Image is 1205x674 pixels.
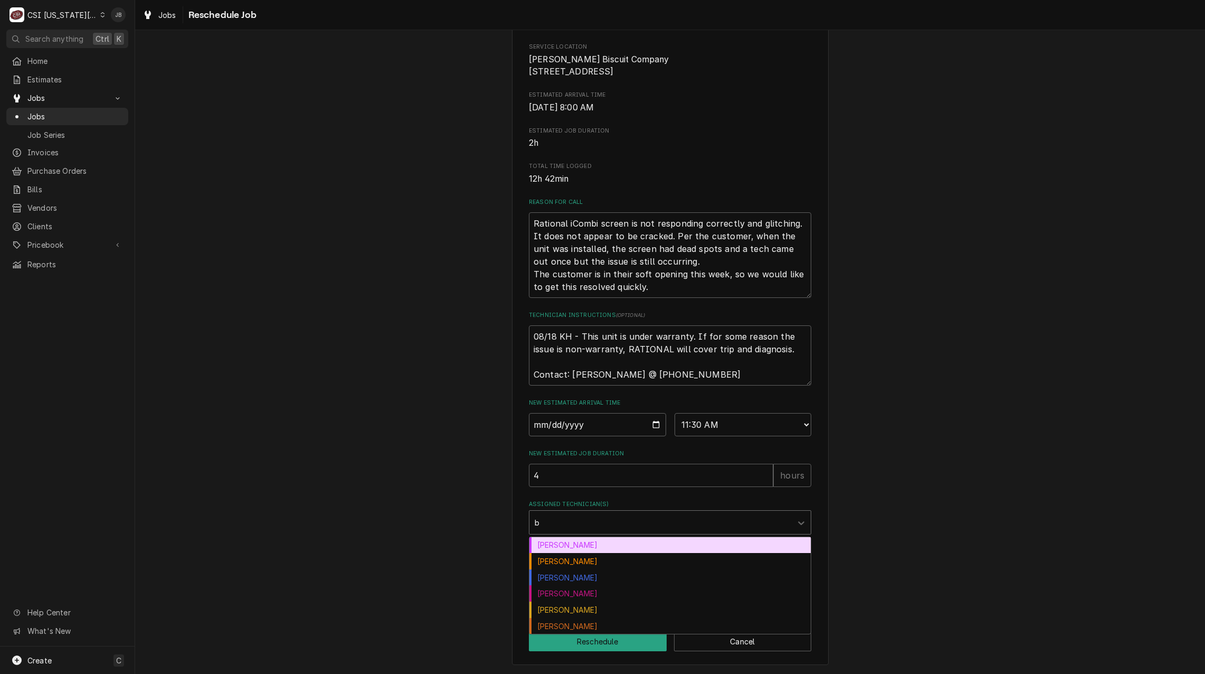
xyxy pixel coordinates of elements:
span: Home [27,55,123,67]
div: [PERSON_NAME] [529,585,811,602]
span: Create [27,656,52,665]
a: Vendors [6,199,128,217]
label: New Estimated Job Duration [529,450,811,458]
span: Service Location [529,43,811,51]
div: New Estimated Arrival Time [529,399,811,436]
span: Jobs [27,111,123,122]
button: Search anythingCtrlK [6,30,128,48]
span: Clients [27,221,123,232]
span: Jobs [158,10,176,21]
div: [PERSON_NAME] [529,537,811,554]
label: Reason For Call [529,198,811,207]
a: Invoices [6,144,128,161]
a: Reports [6,256,128,273]
label: New Estimated Arrival Time [529,399,811,407]
div: hours [773,464,811,487]
div: Joshua Bennett's Avatar [111,7,126,22]
span: Total Time Logged [529,173,811,185]
span: Estimated Job Duration [529,137,811,149]
span: Jobs [27,92,107,104]
div: C [10,7,24,22]
div: Total Time Logged [529,162,811,185]
span: Service Location [529,53,811,78]
span: What's New [27,625,122,636]
a: Go to Pricebook [6,236,128,254]
span: K [117,33,121,44]
div: CSI [US_STATE][GEOGRAPHIC_DATA] [27,10,97,21]
div: Button Group Row [529,632,811,651]
span: Job Series [27,129,123,141]
span: [PERSON_NAME] Biscuit Company [STREET_ADDRESS] [529,54,669,77]
a: Go to Help Center [6,604,128,621]
div: Technician Instructions [529,311,811,386]
div: Reason For Call [529,198,811,298]
select: Time Select [675,413,812,436]
span: C [116,655,121,666]
textarea: 08/18 KH - This unit is under warranty. If for some reason the issue is non-warranty, RATIONAL wi... [529,325,811,386]
a: Go to Jobs [6,89,128,107]
a: Jobs [138,6,181,24]
span: Estimated Job Duration [529,127,811,135]
span: Ctrl [96,33,109,44]
span: Estimates [27,74,123,85]
a: Job Series [6,126,128,144]
div: JB [111,7,126,22]
div: CSI Kansas City's Avatar [10,7,24,22]
span: Estimated Arrival Time [529,101,811,114]
div: [PERSON_NAME] [529,569,811,586]
a: Go to What's New [6,622,128,640]
label: Technician Instructions [529,311,811,320]
span: Reschedule Job [185,8,257,22]
a: Estimates [6,71,128,88]
div: [PERSON_NAME] [529,553,811,569]
input: Date [529,413,666,436]
span: Reports [27,259,123,270]
div: Estimated Arrival Time [529,91,811,114]
span: Bills [27,184,123,195]
span: Help Center [27,607,122,618]
a: Bills [6,181,128,198]
textarea: Rational iCombi screen is not responding correctly and glitching. It does not appear to be cracke... [529,212,811,298]
span: Purchase Orders [27,165,123,176]
div: New Estimated Job Duration [529,450,811,487]
div: Estimated Job Duration [529,127,811,149]
a: Purchase Orders [6,162,128,180]
div: Service Location [529,43,811,78]
span: [DATE] 8:00 AM [529,102,594,113]
span: 2h [529,138,538,148]
a: Jobs [6,108,128,125]
span: Pricebook [27,239,107,250]
button: Cancel [674,632,812,651]
span: Estimated Arrival Time [529,91,811,99]
span: Search anything [25,33,83,44]
a: Clients [6,218,128,235]
div: [PERSON_NAME] [529,602,811,618]
div: Button Group [529,632,811,651]
div: Assigned Technician(s) [529,500,811,535]
button: Reschedule [529,632,667,651]
div: [PERSON_NAME] [529,618,811,634]
span: ( optional ) [616,312,646,318]
span: 12h 42min [529,174,568,184]
label: Assigned Technician(s) [529,500,811,509]
a: Home [6,52,128,70]
span: Vendors [27,202,123,213]
span: Invoices [27,147,123,158]
span: Total Time Logged [529,162,811,171]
